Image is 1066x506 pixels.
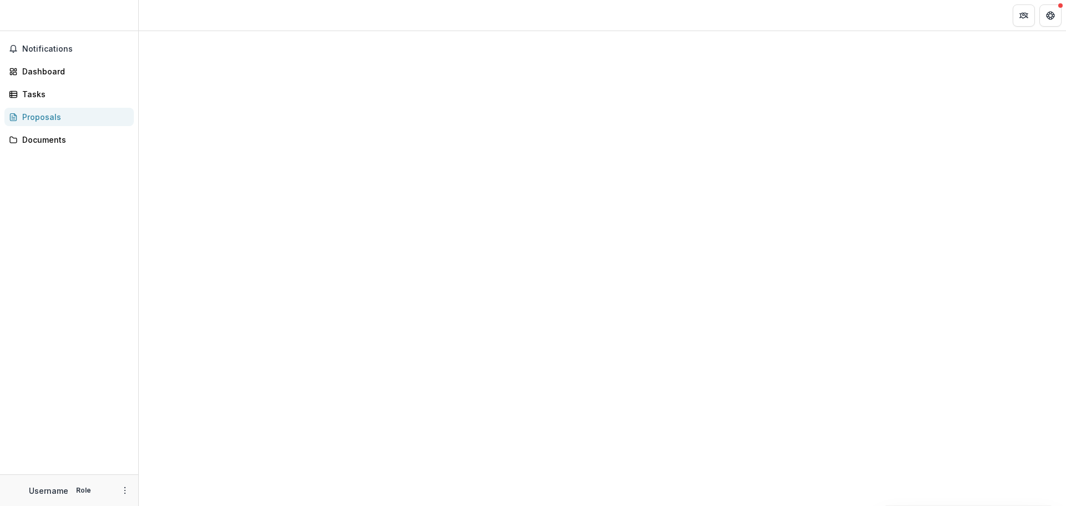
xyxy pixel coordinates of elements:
a: Documents [4,131,134,149]
button: More [118,484,132,497]
p: Username [29,485,68,497]
a: Dashboard [4,62,134,81]
span: Notifications [22,44,129,54]
a: Tasks [4,85,134,103]
p: Role [73,485,94,495]
div: Documents [22,134,125,146]
button: Partners [1013,4,1035,27]
div: Proposals [22,111,125,123]
div: Dashboard [22,66,125,77]
div: Tasks [22,88,125,100]
button: Get Help [1039,4,1062,27]
a: Proposals [4,108,134,126]
button: Notifications [4,40,134,58]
